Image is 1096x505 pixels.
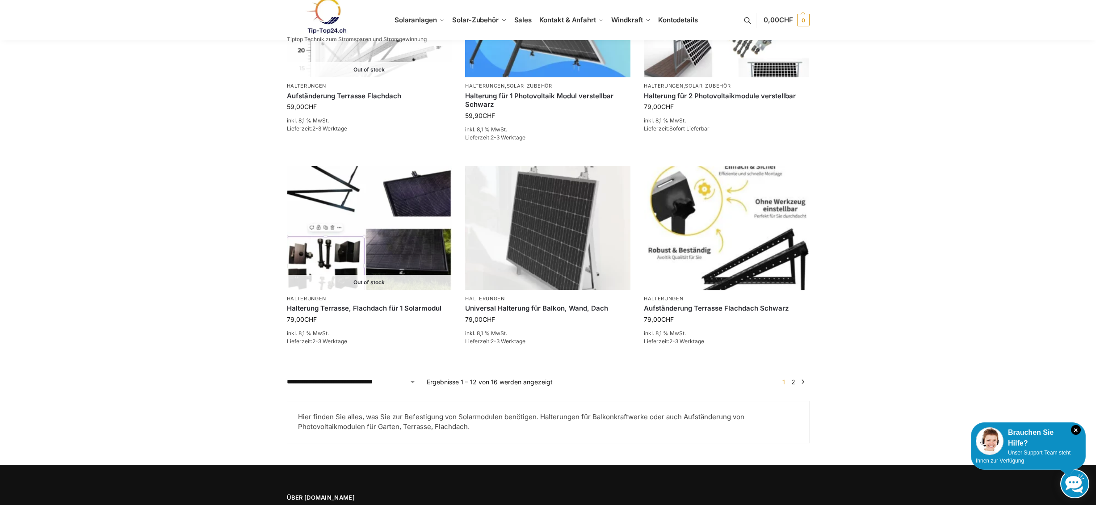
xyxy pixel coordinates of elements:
bdi: 79,00 [287,316,317,323]
span: Seite 1 [780,378,787,386]
span: CHF [483,316,495,323]
p: inkl. 8,1 % MwSt. [644,329,809,337]
img: Befestigung Solarpaneele [465,166,630,290]
a: 0,00CHF 0 [764,7,809,34]
span: 2-3 Werktage [669,338,704,345]
span: CHF [304,103,317,110]
select: Shop-Reihenfolge [287,377,416,387]
a: Halterungen [465,295,505,302]
span: 2-3 Werktage [312,125,347,132]
a: Out of stockHalterung Terrasse, Flachdach für 1 Solarmodul [287,166,452,290]
a: Solar-Zubehör [507,83,552,89]
span: 2-3 Werktage [491,338,525,345]
a: Halterung Terrasse, Flachdach für 1 Solarmodul [287,304,452,313]
a: Solar-Zubehör [685,83,731,89]
nav: Produkt-Seitennummerierung [777,377,809,387]
span: 2-3 Werktage [312,338,347,345]
span: Windkraft [611,16,642,24]
a: Halterungen [287,295,327,302]
div: Brauchen Sie Hilfe? [976,427,1081,449]
span: CHF [483,112,495,119]
img: Aufständerung Terrasse Flachdach Schwarz [644,166,809,290]
a: Halterungen [287,83,327,89]
span: Lieferzeit: [465,134,525,141]
img: Customer service [976,427,1004,455]
a: Universal Halterung für Balkon, Wand, Dach [465,304,630,313]
a: Halterung für 2 Photovoltaikmodule verstellbar [644,92,809,101]
span: Kontakt & Anfahrt [539,16,596,24]
span: 2-3 Werktage [491,134,525,141]
span: 0 [797,14,810,26]
p: Ergebnisse 1 – 12 von 16 werden angezeigt [427,377,553,387]
span: Lieferzeit: [287,125,347,132]
span: Lieferzeit: [465,338,525,345]
span: Solaranlagen [395,16,437,24]
span: Unser Support-Team steht Ihnen zur Verfügung [976,450,1071,464]
a: Halterung für 1 Photovoltaik Modul verstellbar Schwarz [465,92,630,109]
p: inkl. 8,1 % MwSt. [465,329,630,337]
p: inkl. 8,1 % MwSt. [465,126,630,134]
bdi: 59,00 [287,103,317,110]
p: Hier finden Sie alles, was Sie zur Befestigung von Solarmodulen benötigen. Halterungen für Balkon... [298,412,798,432]
bdi: 79,00 [465,316,495,323]
span: CHF [661,103,674,110]
p: inkl. 8,1 % MwSt. [287,329,452,337]
a: Aufständerung Terrasse Flachdach [287,92,452,101]
span: Lieferzeit: [644,338,704,345]
a: Halterungen [644,295,684,302]
span: Lieferzeit: [644,125,710,132]
bdi: 59,90 [465,112,495,119]
span: Kontodetails [658,16,698,24]
p: , [644,83,809,89]
p: Tiptop Technik zum Stromsparen und Stromgewinnung [287,37,427,42]
p: inkl. 8,1 % MwSt. [287,117,452,125]
a: Halterungen [644,83,684,89]
span: CHF [779,16,793,24]
span: Lieferzeit: [287,338,347,345]
i: Schließen [1071,425,1081,435]
a: Halterungen [465,83,505,89]
span: 0,00 [764,16,793,24]
img: Halterung Terrasse, Flachdach für 1 Solarmodul [287,166,452,290]
a: Aufständerung Terrasse Flachdach Schwarz [644,304,809,313]
span: Sales [514,16,532,24]
p: , [465,83,630,89]
span: Solar-Zubehör [452,16,499,24]
bdi: 79,00 [644,316,674,323]
span: Sofort Lieferbar [669,125,710,132]
span: CHF [304,316,317,323]
a: → [799,377,806,387]
bdi: 79,00 [644,103,674,110]
p: inkl. 8,1 % MwSt. [644,117,809,125]
span: CHF [661,316,674,323]
span: Über [DOMAIN_NAME] [287,493,539,502]
a: Seite 2 [789,378,798,386]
